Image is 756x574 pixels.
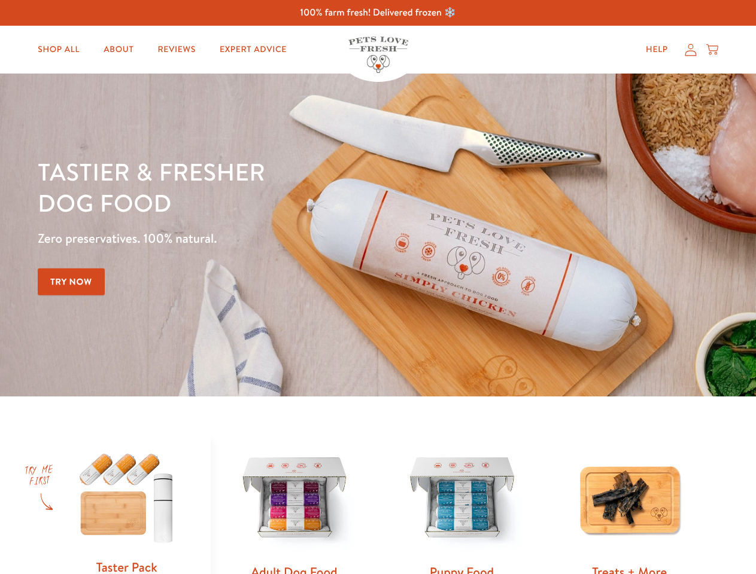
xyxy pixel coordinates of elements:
a: Help [636,38,678,62]
a: Expert Advice [210,38,296,62]
img: Pets Love Fresh [348,36,408,73]
a: Reviews [148,38,205,62]
a: About [94,38,143,62]
p: Zero preservatives. 100% natural. [38,228,491,249]
a: Shop All [28,38,89,62]
a: Try Now [38,268,105,295]
h1: Tastier & fresher dog food [38,156,491,218]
